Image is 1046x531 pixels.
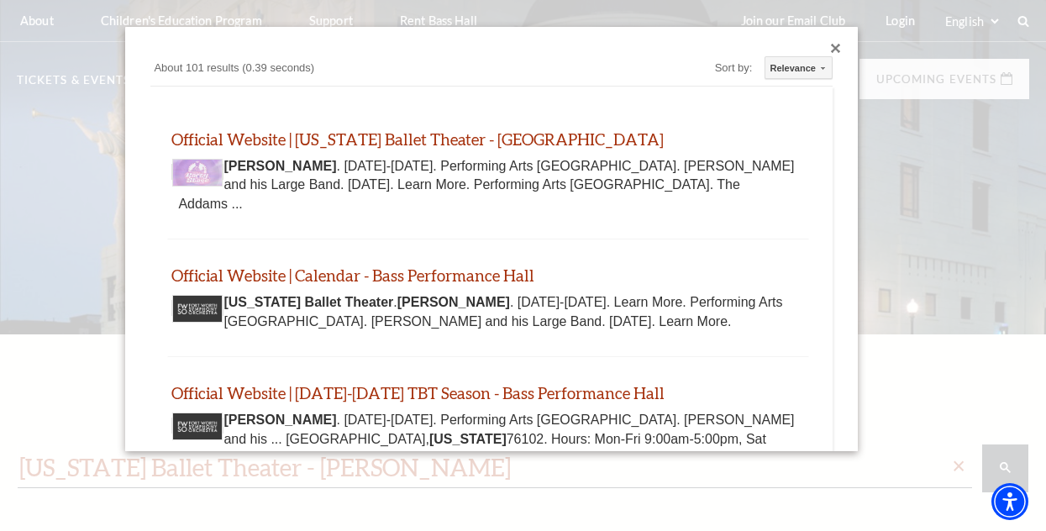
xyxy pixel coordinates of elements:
[150,59,550,81] div: About 101 results (0.39 seconds)
[171,265,534,285] a: Official Website | Calendar - Bass Performance Hall - open in a new tab
[171,164,223,180] a: Thumbnail image - open in a new tab
[223,159,336,173] b: [PERSON_NAME]
[429,432,507,446] b: [US_STATE]
[172,159,223,187] img: Thumbnail image
[171,129,664,149] a: Official Website | Texas Ballet Theater - Bass Performance Hall - open in a new tab
[171,383,665,402] a: Official Website | 2024-2025 TBT Season - Bass Performance Hall - open in a new tab
[223,413,336,427] b: [PERSON_NAME]
[172,295,223,323] img: Thumbnail image
[178,293,798,331] div: . . [DATE]-[DATE]. Learn More. Performing Arts [GEOGRAPHIC_DATA]. [PERSON_NAME] and his Large Ban...
[715,58,757,78] div: Sort by:
[831,44,841,54] div: Close dialog
[171,418,223,434] a: Thumbnail image - open in a new tab
[178,157,798,213] div: . [DATE]-[DATE]. Performing Arts [GEOGRAPHIC_DATA]. [PERSON_NAME] and his Large Band. [DATE]. Lea...
[178,411,798,467] div: . [DATE]-[DATE]. Performing Arts [GEOGRAPHIC_DATA]. [PERSON_NAME] and his ... [GEOGRAPHIC_DATA], ...
[172,413,223,440] img: Thumbnail image
[397,295,510,309] b: [PERSON_NAME]
[223,295,393,309] b: [US_STATE] Ballet Theater
[991,483,1028,520] div: Accessibility Menu
[770,57,808,80] div: Relevance
[171,300,223,316] a: Thumbnail image - open in a new tab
